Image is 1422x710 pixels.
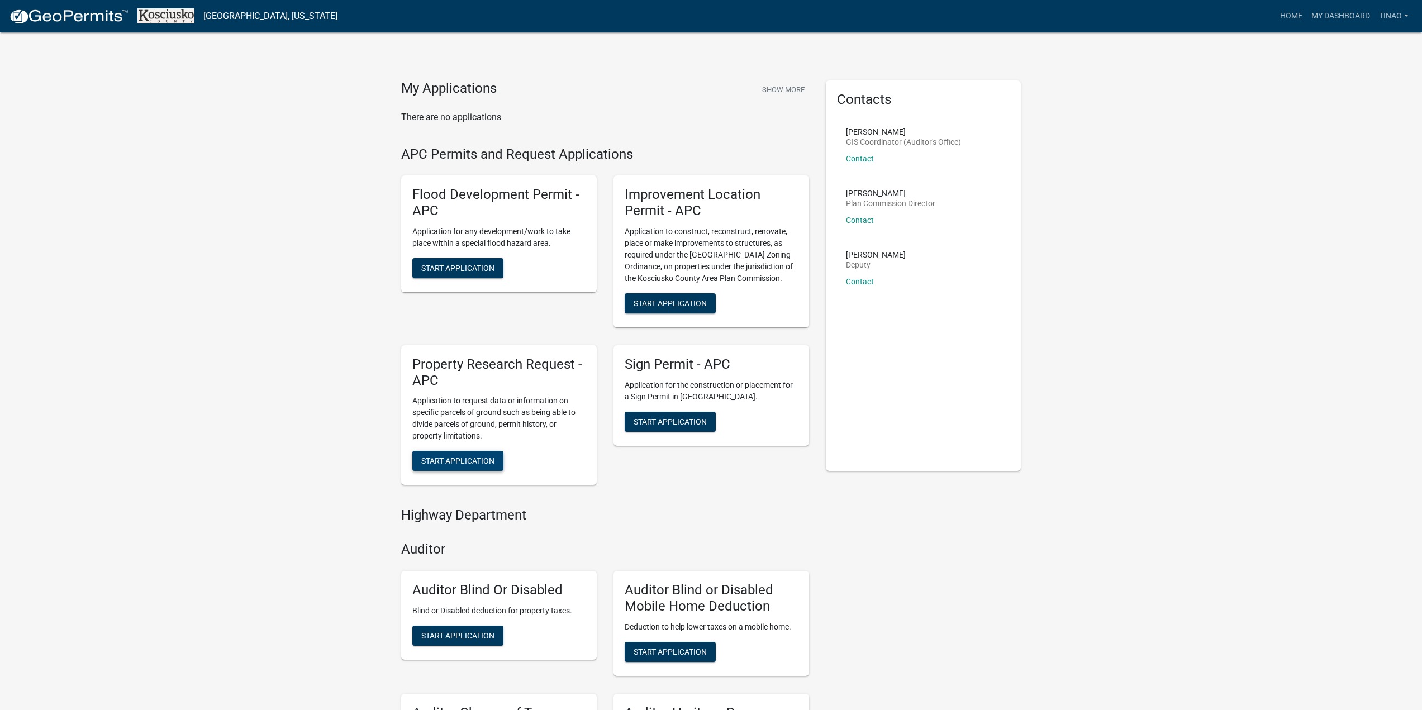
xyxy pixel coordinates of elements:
p: Application for the construction or placement for a Sign Permit in [GEOGRAPHIC_DATA]. [625,379,798,403]
h4: Highway Department [401,507,809,523]
button: Start Application [412,258,503,278]
h4: My Applications [401,80,497,97]
a: [GEOGRAPHIC_DATA], [US_STATE] [203,7,337,26]
a: Contact [846,154,874,163]
span: Start Application [421,631,494,640]
span: Start Application [421,263,494,272]
p: Deduction to help lower taxes on a mobile home. [625,621,798,633]
h5: Auditor Blind Or Disabled [412,582,586,598]
h5: Improvement Location Permit - APC [625,187,798,219]
h4: Auditor [401,541,809,557]
h5: Auditor Blind or Disabled Mobile Home Deduction [625,582,798,614]
p: Blind or Disabled deduction for property taxes. [412,605,586,617]
span: Start Application [634,298,707,307]
p: Application for any development/work to take place within a special flood hazard area. [412,226,586,249]
h5: Property Research Request - APC [412,356,586,389]
h5: Contacts [837,92,1010,108]
p: [PERSON_NAME] [846,189,935,197]
p: Plan Commission Director [846,199,935,207]
p: Deputy [846,261,906,269]
button: Show More [758,80,809,99]
p: Application to request data or information on specific parcels of ground such as being able to di... [412,395,586,442]
p: Application to construct, reconstruct, renovate, place or make improvements to structures, as req... [625,226,798,284]
a: Contact [846,216,874,225]
p: [PERSON_NAME] [846,128,961,136]
button: Start Application [412,626,503,646]
button: Start Application [625,412,716,432]
p: There are no applications [401,111,809,124]
h4: APC Permits and Request Applications [401,146,809,163]
p: [PERSON_NAME] [846,251,906,259]
span: Start Application [634,647,707,656]
span: Start Application [634,417,707,426]
p: GIS Coordinator (Auditor's Office) [846,138,961,146]
h5: Sign Permit - APC [625,356,798,373]
a: Contact [846,277,874,286]
button: Start Application [625,293,716,313]
a: TinaO [1375,6,1413,27]
button: Start Application [625,642,716,662]
h5: Flood Development Permit - APC [412,187,586,219]
a: Home [1276,6,1307,27]
img: Kosciusko County, Indiana [137,8,194,23]
a: My Dashboard [1307,6,1375,27]
span: Start Application [421,456,494,465]
button: Start Application [412,451,503,471]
